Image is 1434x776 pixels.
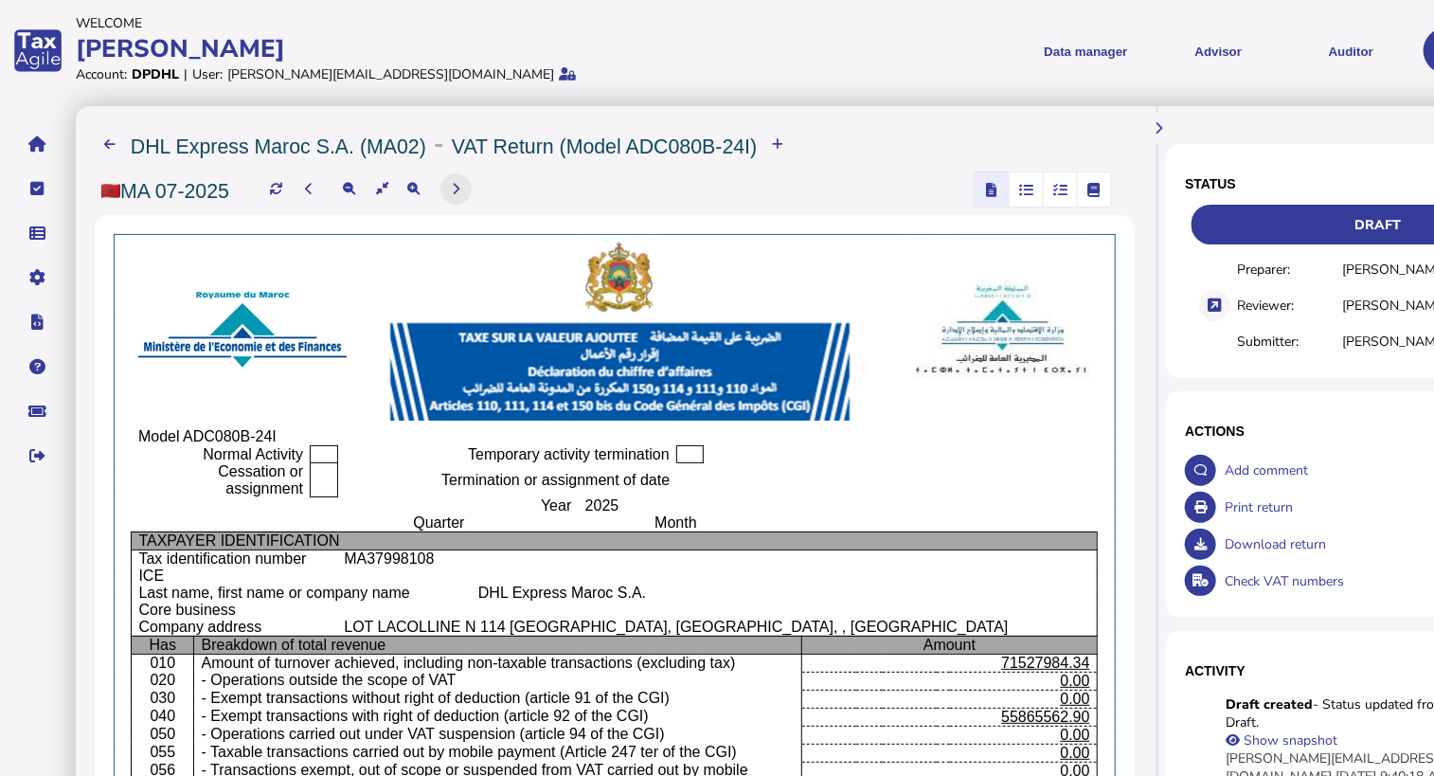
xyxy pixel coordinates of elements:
button: Filings list - by month [95,129,126,160]
button: View filing snapshot at this version [1226,733,1239,747]
span: 71527984.34 [1001,655,1089,671]
p: - Operations carried out under VAT suspension (article 94 of the CGI) [202,726,795,743]
button: Shows a dropdown of VAT Advisor options [1158,27,1278,74]
div: DPDHL [132,65,179,83]
p: Last name, first name or company name [138,585,464,602]
button: Developer hub links [18,302,58,342]
p: - Taxable transactions carried out by mobile payment (Article 247 ter of the CGI) [202,744,795,761]
button: Make the return view smaller [334,173,366,205]
button: Data manager [18,213,58,253]
p: Quarter [344,514,464,532]
p: Amount of turnover achieved, including non-taxable transactions (excluding tax) [202,655,795,672]
strong: Draft created [1226,695,1313,713]
button: Next period [440,173,472,205]
p: Company address [138,619,330,636]
p: 055 [138,744,187,761]
p: Cessation or assignment [138,463,303,497]
button: Auditor [1291,27,1410,74]
img: AwrcEhSYdqzoAAAAAElFTkSuQmCC [385,321,852,421]
button: Download return [1185,529,1216,560]
div: Account: [76,65,127,83]
span: 0.00 [1061,691,1090,707]
span: 0.00 [1061,673,1090,689]
p: Model ADC080B-24I [138,428,331,445]
button: Reset the return view [367,173,398,205]
p: Core business [138,602,464,619]
span: Has [150,637,176,653]
img: 9k= [901,235,1090,424]
div: - [426,129,452,159]
img: KPHW8EJEdVssnF+cXJvwZBi4D5pc0yAov50nJDUrK1TIv3CsuClU2usMIKK6ywwgorrLDCCiv8KWDsfwFtINq2fjSTsAAAAAB... [138,276,347,385]
p: 040 [138,708,187,725]
mat-button-toggle: Return view [975,172,1009,207]
p: - Exempt transactions with right of deduction (article 92 of the CGI) [202,708,795,725]
div: Preparer: [1237,261,1342,279]
p: Temporary activity termination [345,446,670,463]
div: User: [192,65,223,83]
div: Submitter: [1237,333,1342,351]
button: Manage settings [18,258,58,298]
div: [PERSON_NAME] [76,32,805,65]
span: 2025 [585,497,619,514]
span: 55865562.90 [1001,709,1089,725]
span: LOT LACOLLINE N 114 [GEOGRAPHIC_DATA], [GEOGRAPHIC_DATA], , [GEOGRAPHIC_DATA] [344,619,1008,635]
button: Home [18,124,58,164]
button: Sign out [18,436,58,476]
button: Help pages [18,347,58,387]
p: 030 [138,690,187,707]
mat-button-toggle: Ledger [1077,172,1111,207]
h2: MA 07-2025 [101,180,229,204]
p: - Exempt transactions without right of deduction (article 91 of the CGI) [202,690,795,707]
mat-button-toggle: Reconcilliation view by document [1009,172,1043,207]
p: - Operations outside the scope of VAT [202,672,795,689]
button: Previous period [294,173,325,205]
p: ICE [138,568,330,585]
button: Shows a dropdown of Data manager options [1026,27,1145,74]
span: Amount [923,637,976,653]
span: 0.00 [1061,745,1090,761]
p: Month [585,514,697,532]
button: View task [1199,290,1230,321]
button: Tasks [18,169,58,208]
button: Refresh data for current period [260,173,292,205]
p: Normal Activity [138,446,303,463]
p: Termination or assignment of date [345,472,670,489]
span: MA37998108 [344,550,434,567]
img: A gold lion with a crown and a blue and red shield Description automatically generated [575,235,663,314]
p: Year [344,497,571,514]
button: Raise a support ticket [18,391,58,431]
h2: VAT Return (Model ADC080B-24I) [452,135,757,159]
button: Upload transactions [762,129,793,160]
i: Protected by 2-step verification [559,67,576,81]
button: Open printable view of return. [1185,492,1216,523]
button: Make a comment in the activity log. [1185,455,1216,486]
p: 020 [138,672,187,689]
div: Reviewer: [1237,297,1342,315]
p: 050 [138,726,187,743]
mat-button-toggle: Reconcilliation view by tax code [1043,172,1077,207]
button: Check VAT numbers on return. [1185,566,1216,597]
span: 0.00 [1061,727,1090,743]
span: DHL Express Maroc S.A. [478,585,646,601]
div: Welcome [76,14,805,32]
p: Tax identification number [138,550,330,568]
div: | [184,65,188,83]
i: Data manager [30,233,46,234]
div: Show snapshot [1239,731,1371,749]
span: TAXPAYER IDENTIFICATION [138,532,339,549]
button: Hide [1143,113,1174,144]
div: [PERSON_NAME][EMAIL_ADDRESS][DOMAIN_NAME] [227,65,554,83]
img: ma.png [101,184,120,198]
h2: DHL Express Maroc S.A. (MA02) [131,135,426,159]
p: 010 [138,655,187,672]
button: Make the return view larger [398,173,429,205]
span: Breakdown of total revenue [202,637,386,653]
